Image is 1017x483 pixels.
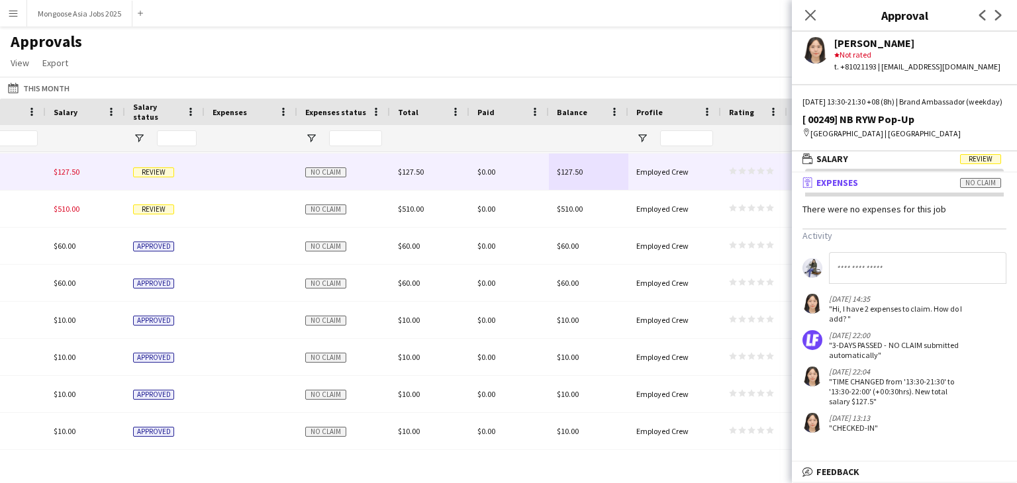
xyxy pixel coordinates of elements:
span: $0.00 [477,167,495,177]
h3: Activity [802,230,1006,241]
span: $127.50 [557,167,583,177]
span: Expenses [816,177,858,189]
span: $60.00 [54,278,75,288]
input: Expenses status Filter Input [329,130,382,146]
span: Employed Crew [636,241,689,251]
div: "Hi, I have 2 expenses to claim. How do I add? " [829,304,965,324]
span: No claim [305,204,346,214]
span: $60.00 [557,278,579,288]
span: $127.50 [54,167,79,177]
span: No claim [305,316,346,326]
div: t. +81021193 | [EMAIL_ADDRESS][DOMAIN_NAME] [834,61,1000,73]
span: $10.00 [54,426,75,436]
span: $60.00 [398,278,420,288]
span: $10.00 [398,426,420,436]
span: Approved [133,279,174,288]
mat-expansion-panel-header: ExpensesNo claim [792,173,1017,193]
span: No claim [305,167,346,177]
span: Approved [133,353,174,363]
div: [PERSON_NAME] [787,339,880,375]
span: $510.00 [557,204,583,214]
span: Employed Crew [636,426,689,436]
span: No claim [305,241,346,251]
span: Approved [133,427,174,437]
div: There were no expenses for this job [792,203,1017,215]
span: $10.00 [398,389,420,399]
div: [PERSON_NAME] [787,191,880,227]
span: Approved [133,390,174,400]
span: $10.00 [54,389,75,399]
div: [DATE] 22:04 [829,367,965,376]
input: Salary status Filter Input [157,130,197,146]
span: $60.00 [557,241,579,251]
span: Review [960,154,1001,164]
span: Salary status [133,102,181,122]
span: $0.00 [477,315,495,325]
span: Employed Crew [636,278,689,288]
span: $10.00 [557,315,579,325]
span: Total [398,107,418,117]
span: No claim [305,427,346,437]
div: [PERSON_NAME] [834,37,1000,49]
div: Not rated [834,49,1000,61]
span: $127.50 [398,167,424,177]
span: $10.00 [557,389,579,399]
div: [PERSON_NAME] [787,413,880,449]
div: [DATE] 13:13 [829,413,878,423]
span: Balance [557,107,587,117]
span: $0.00 [477,389,495,399]
h3: Approval [792,7,1017,24]
span: $0.00 [477,352,495,362]
span: $10.00 [398,315,420,325]
span: No claim [305,353,346,363]
span: View [11,57,29,69]
div: [PERSON_NAME] [787,376,880,412]
button: This Month [5,80,72,96]
div: [DATE] 14:35 [829,294,965,304]
span: $510.00 [398,204,424,214]
div: [DATE] 13:30-21:30 +08 (8h) | Brand Ambassador (weekday) [802,96,1006,108]
span: Salary [816,153,848,165]
div: [GEOGRAPHIC_DATA] | [GEOGRAPHIC_DATA] [802,128,1006,140]
span: Employed Crew [636,204,689,214]
span: Profile [636,107,663,117]
span: $10.00 [557,426,579,436]
app-user-avatar: Jeanette Lee [802,413,822,433]
span: Salary [54,107,77,117]
span: No claim [960,178,1001,188]
span: Employed Crew [636,389,689,399]
div: ExpensesNo claim [792,193,1017,450]
span: $10.00 [54,352,75,362]
span: No claim [305,279,346,288]
a: Export [37,54,73,71]
span: $10.00 [557,352,579,362]
img: logo.png [802,330,822,350]
div: [PERSON_NAME] [787,302,880,338]
span: Rating [729,107,754,117]
div: [PERSON_NAME] [787,154,880,190]
app-user-avatar: Jeanette Lee [802,294,822,314]
span: Employed Crew [636,352,689,362]
div: [DATE] 22:00 [829,330,965,340]
span: Paid [477,107,495,117]
span: $10.00 [54,315,75,325]
app-user-avatar: Jeanette Lee [802,367,822,386]
span: $510.00 [54,204,79,214]
span: Expenses [213,107,247,117]
div: "TIME CHANGED from '13:30-21:30' to '13:30-22:00' (+00:30hrs). New total salary $127.5" [829,376,965,406]
button: Open Filter Menu [133,132,145,144]
span: Review [133,167,174,177]
span: Export [42,57,68,69]
button: Open Filter Menu [636,132,648,144]
span: Review [133,204,174,214]
span: Feedback [816,466,859,478]
button: Mongoose Asia Jobs 2025 [27,1,132,26]
span: Approved [133,241,174,251]
span: $60.00 [54,241,75,251]
span: No claim [305,390,346,400]
span: Employed Crew [636,167,689,177]
div: "CHECKED-IN" [829,423,878,433]
input: Profile Filter Input [660,130,713,146]
span: $0.00 [477,241,495,251]
mat-expansion-panel-header: Feedback [792,462,1017,482]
